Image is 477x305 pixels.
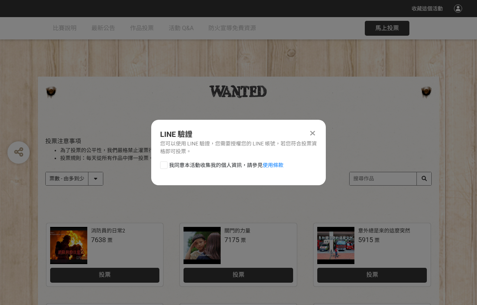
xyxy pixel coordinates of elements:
span: 最新公告 [91,25,115,32]
span: 投票 [233,271,244,278]
span: 收藏這個活動 [412,6,443,12]
a: 最新公告 [91,17,115,39]
div: 關門的力量 [224,227,250,235]
a: 作品投票 [130,17,154,39]
span: 投票 [366,271,378,278]
span: 作品投票 [130,25,154,32]
h2: 投票列表 [45,127,432,136]
button: 馬上投票 [365,21,409,36]
li: 投票規則：每天從所有作品中擇一投票。 [60,154,432,162]
span: 活動 Q&A [169,25,194,32]
a: 關門的力量7175票投票 [180,223,297,286]
div: LINE 驗證 [160,129,317,140]
span: 票 [241,237,246,243]
span: 防火宣導免費資源 [208,25,256,32]
div: 您可以使用 LINE 驗證，您需要授權您的 LINE 帳號，若您符合投票資格即可投票。 [160,140,317,155]
span: 比賽說明 [53,25,77,32]
a: 使用條款 [263,162,283,168]
span: 票 [374,237,380,243]
a: 比賽說明 [53,17,77,39]
span: 我同意本活動收集我的個人資訊，請參見 [169,161,283,169]
span: 投票注意事項 [45,138,81,145]
span: 投票 [99,271,111,278]
input: 搜尋作品 [350,172,431,185]
a: 活動 Q&A [169,17,194,39]
span: 5915 [358,236,373,244]
select: Sorting [46,172,103,185]
span: 7175 [224,236,239,244]
div: 消防員的日常2 [91,227,125,235]
li: 為了投票的公平性，我們嚴格禁止灌票行為，所有投票者皆需經過 LINE 登入認證。 [60,147,432,154]
span: 7638 [91,236,106,244]
span: 票 [107,237,113,243]
a: 消防員的日常27638票投票 [46,223,163,286]
a: 防火宣導免費資源 [208,17,256,39]
a: 意外總是來的這麼突然5915票投票 [314,223,431,286]
div: 意外總是來的這麼突然 [358,227,410,235]
span: 馬上投票 [375,25,399,32]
